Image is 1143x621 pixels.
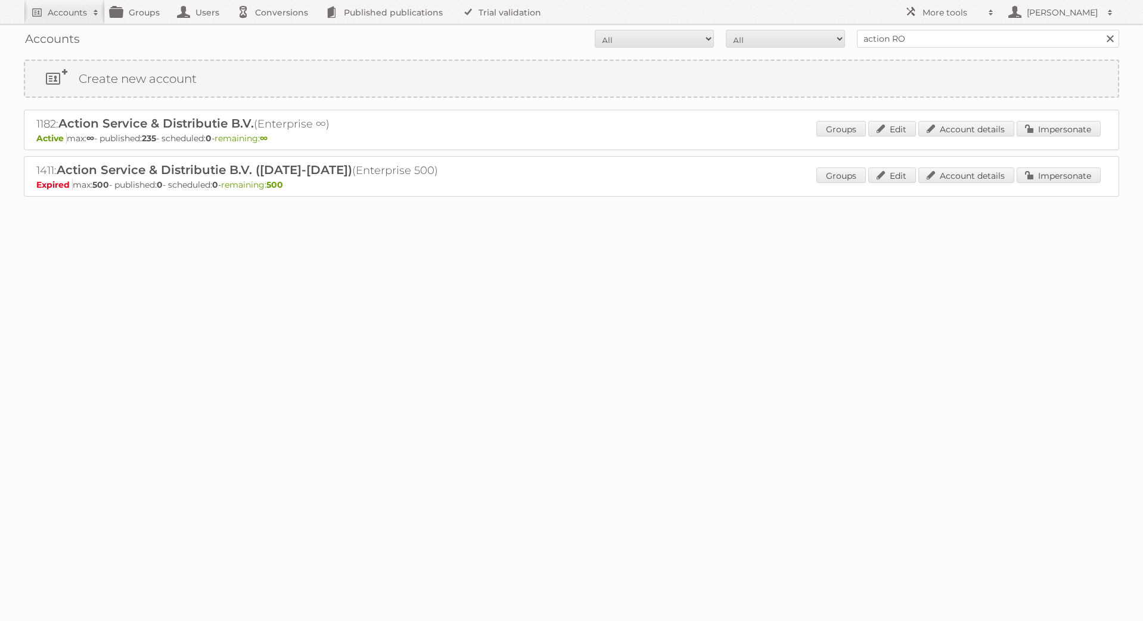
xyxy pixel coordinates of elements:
[266,179,283,190] strong: 500
[1024,7,1101,18] h2: [PERSON_NAME]
[48,7,87,18] h2: Accounts
[1017,121,1101,136] a: Impersonate
[816,121,866,136] a: Groups
[816,167,866,183] a: Groups
[918,121,1014,136] a: Account details
[36,179,1107,190] p: max: - published: - scheduled: -
[260,133,268,144] strong: ∞
[142,133,156,144] strong: 235
[36,133,67,144] span: Active
[36,179,73,190] span: Expired
[206,133,212,144] strong: 0
[215,133,268,144] span: remaining:
[868,121,916,136] a: Edit
[58,116,254,131] span: Action Service & Distributie B.V.
[25,61,1118,97] a: Create new account
[1017,167,1101,183] a: Impersonate
[868,167,916,183] a: Edit
[221,179,283,190] span: remaining:
[36,133,1107,144] p: max: - published: - scheduled: -
[36,163,454,178] h2: 1411: (Enterprise 500)
[918,167,1014,183] a: Account details
[157,179,163,190] strong: 0
[36,116,454,132] h2: 1182: (Enterprise ∞)
[92,179,109,190] strong: 500
[923,7,982,18] h2: More tools
[86,133,94,144] strong: ∞
[57,163,352,177] span: Action Service & Distributie B.V. ([DATE]-[DATE])
[212,179,218,190] strong: 0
